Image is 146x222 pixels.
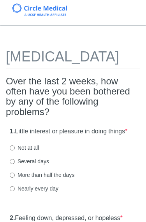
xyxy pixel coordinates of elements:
label: More than half the days [10,171,74,179]
input: More than half the days [10,173,15,178]
h2: Over the last 2 weeks, how often have you been bothered by any of the following problems? [6,76,140,117]
input: Several days [10,159,15,164]
label: Nearly every day [10,185,58,192]
h1: [MEDICAL_DATA] [6,49,140,68]
strong: 2. [10,215,15,221]
strong: 1. [10,128,15,135]
img: Circle Medical Logo [12,3,67,16]
label: Not at all [10,144,39,152]
input: Nearly every day [10,186,15,191]
label: Little interest or pleasure in doing things [10,127,127,136]
input: Not at all [10,145,15,150]
label: Several days [10,157,49,165]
